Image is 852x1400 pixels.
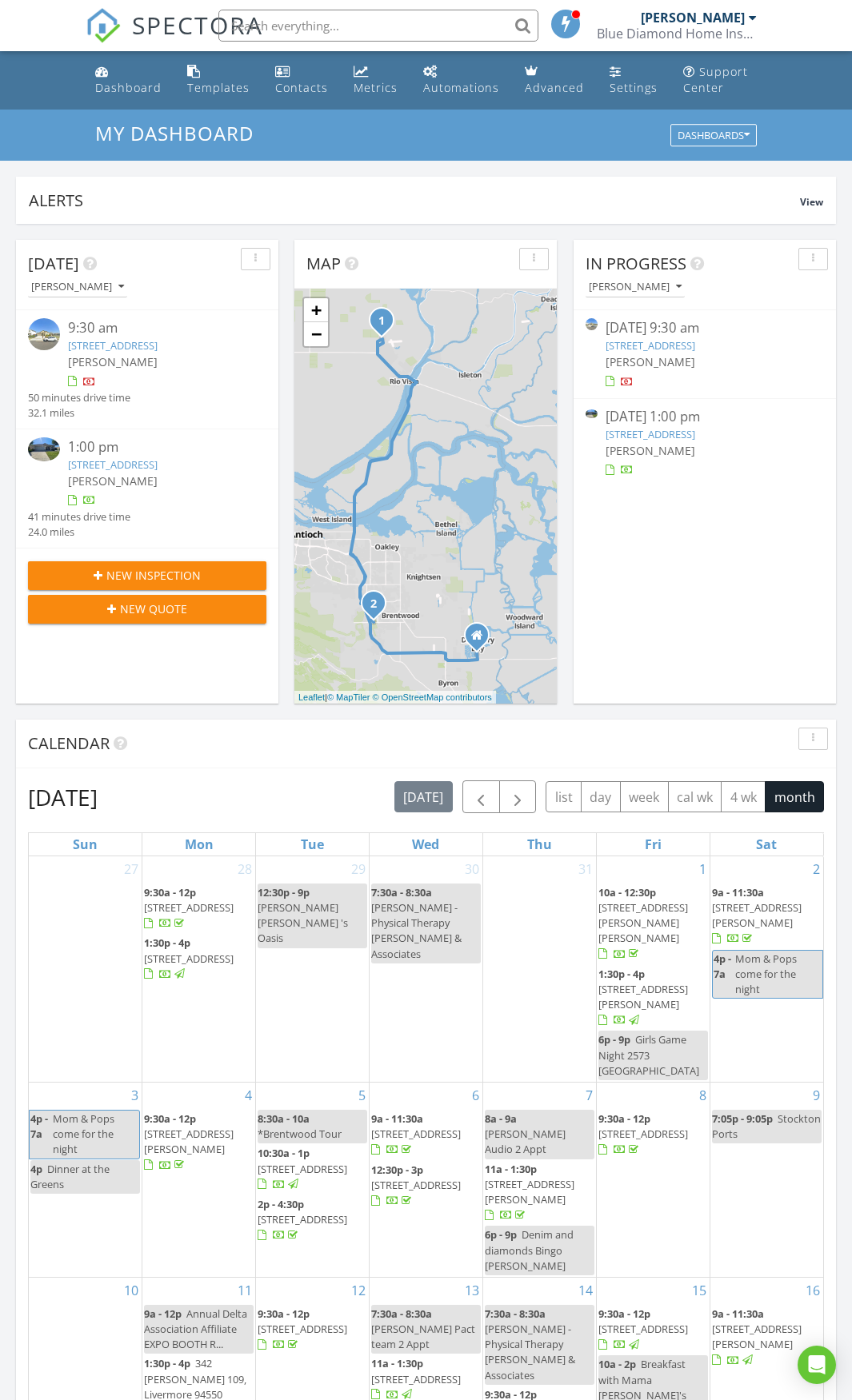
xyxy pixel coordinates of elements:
[258,1146,310,1160] span: 10:30a - 1p
[371,900,462,961] span: [PERSON_NAME] - Physical Therapy [PERSON_NAME] & Associates
[348,856,369,882] a: Go to July 29, 2025
[68,318,247,338] div: 9:30 am
[606,443,695,458] span: [PERSON_NAME]
[370,1083,483,1278] td: Go to August 6, 2025
[606,338,695,353] a: [STREET_ADDRESS]
[575,1278,596,1303] a: Go to August 14, 2025
[606,318,804,338] div: [DATE] 9:30 am
[409,833,442,856] a: Wednesday
[29,1083,142,1278] td: Go to August 3, 2025
[28,318,266,421] a: 9:30 am [STREET_ADDRESS] [PERSON_NAME] 50 minutes drive time 32.1 miles
[598,900,688,945] span: [STREET_ADDRESS][PERSON_NAME][PERSON_NAME]
[802,1278,823,1303] a: Go to August 16, 2025
[132,8,263,42] span: SPECTORA
[256,856,370,1083] td: Go to July 29, 2025
[144,934,254,984] a: 1:30p - 4p [STREET_ADDRESS]
[598,1032,699,1077] span: Girls Game Night 2573 [GEOGRAPHIC_DATA]
[70,833,101,856] a: Sunday
[598,1357,636,1371] span: 10a - 2p
[234,856,255,882] a: Go to July 28, 2025
[30,1162,42,1176] span: 4p
[28,405,130,421] div: 32.1 miles
[485,1227,517,1242] span: 6p - 9p
[586,407,824,478] a: [DATE] 1:00 pm [STREET_ADDRESS] [PERSON_NAME]
[642,833,665,856] a: Friday
[485,1127,566,1156] span: [PERSON_NAME] Audio 2 Appt
[712,1322,802,1351] span: [STREET_ADDRESS][PERSON_NAME]
[598,1306,650,1321] span: 9:30a - 12p
[598,982,688,1011] span: [STREET_ADDRESS][PERSON_NAME]
[86,8,121,43] img: The Best Home Inspection Software - Spectora
[678,130,750,142] div: Dashboards
[121,856,142,882] a: Go to July 27, 2025
[258,1195,367,1246] a: 2p - 4:30p [STREET_ADDRESS]
[668,781,722,812] button: cal wk
[575,856,596,882] a: Go to July 31, 2025
[258,1146,347,1191] a: 10:30a - 1p [STREET_ADDRESS]
[598,885,688,961] a: 10a - 12:30p [STREET_ADDRESS][PERSON_NAME][PERSON_NAME]
[28,253,79,274] span: [DATE]
[121,1278,142,1303] a: Go to August 10, 2025
[477,635,486,644] div: 4840 Spinnaker way, Discovery Bay California 94505
[144,935,234,980] a: 1:30p - 4p [STREET_ADDRESS]
[371,1372,461,1386] span: [STREET_ADDRESS]
[712,1111,821,1141] span: Stockton Ports
[68,437,247,457] div: 1:00 pm
[68,338,158,353] a: [STREET_ADDRESS]
[598,1322,688,1336] span: [STREET_ADDRESS]
[374,603,383,612] div: 20 Gala Ln, Brentwood, CA 94513
[371,1356,423,1370] span: 11a - 1:30p
[462,856,482,882] a: Go to July 30, 2025
[144,1127,234,1156] span: [STREET_ADDRESS][PERSON_NAME]
[95,120,254,146] span: My Dashboard
[641,10,745,26] div: [PERSON_NAME]
[258,1306,347,1351] a: 9:30a - 12p [STREET_ADDRESS]
[597,26,757,42] div: Blue Diamond Home Inspection Inc.
[144,935,190,950] span: 1:30p - 4p
[462,1278,482,1303] a: Go to August 13, 2025
[68,457,158,472] a: [STREET_ADDRESS]
[28,318,60,350] img: streetview
[598,1127,688,1141] span: [STREET_ADDRESS]
[142,1083,256,1278] td: Go to August 4, 2025
[598,1032,630,1047] span: 6p - 9p
[598,885,656,899] span: 10a - 12:30p
[144,1306,247,1351] span: Annual Delta Association Affiliate EXPO BOOTH R...
[371,1127,461,1141] span: [STREET_ADDRESS]
[234,1278,255,1303] a: Go to August 11, 2025
[596,1083,710,1278] td: Go to August 8, 2025
[371,1111,461,1156] a: 9a - 11:30a [STREET_ADDRESS]
[596,856,710,1083] td: Go to August 1, 2025
[712,885,802,946] a: 9a - 11:30a [STREET_ADDRESS][PERSON_NAME]
[258,900,348,945] span: [PERSON_NAME] [PERSON_NAME] 's Oasis
[120,600,187,617] span: New Quote
[144,885,234,930] a: 9:30a - 12p [STREET_ADDRESS]
[258,1197,347,1242] a: 2p - 4:30p [STREET_ADDRESS]
[144,1111,196,1126] span: 9:30a - 12p
[683,64,748,95] div: Support Center
[485,1227,574,1272] span: Denim and diamonds Bingo [PERSON_NAME]
[144,900,234,915] span: [STREET_ADDRESS]
[371,1178,461,1192] span: [STREET_ADDRESS]
[28,277,127,298] button: [PERSON_NAME]
[378,316,385,327] i: 1
[106,567,201,584] span: New Inspection
[28,561,266,590] button: New Inspection
[710,856,823,1083] td: Go to August 2, 2025
[371,1161,481,1211] a: 12:30p - 3p [STREET_ADDRESS]
[469,1083,482,1108] a: Go to August 6, 2025
[620,781,669,812] button: week
[28,390,130,405] div: 50 minutes drive time
[382,320,391,329] div: 4508 Lincoln Landing , Rio Vista, CA 94571
[586,318,598,330] img: streetview
[606,427,695,441] a: [STREET_ADDRESS]
[586,409,598,418] img: 9360049%2Fcover_photos%2Faxz7bw9WAPiT9phwNGwT%2Fsmall.jpg
[524,833,555,856] a: Thursday
[28,732,110,754] span: Calendar
[68,473,158,489] span: [PERSON_NAME]
[68,354,158,369] span: [PERSON_NAME]
[128,1083,142,1108] a: Go to August 3, 2025
[29,189,800,211] div: Alerts
[712,885,764,899] span: 9a - 11:30a
[689,1278,710,1303] a: Go to August 15, 2025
